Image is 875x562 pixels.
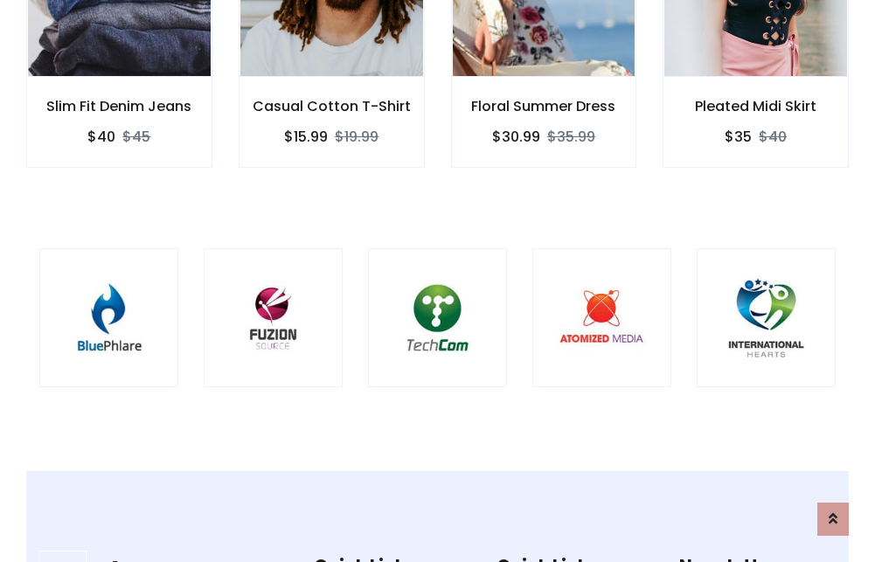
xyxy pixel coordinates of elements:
del: $45 [122,127,150,147]
h6: $30.99 [492,128,540,145]
h6: $40 [87,128,115,145]
h6: Slim Fit Denim Jeans [27,98,212,114]
del: $40 [759,127,787,147]
h6: Floral Summer Dress [452,98,636,114]
h6: Pleated Midi Skirt [663,98,848,114]
del: $35.99 [547,127,595,147]
h6: Casual Cotton T-Shirt [240,98,424,114]
h6: $35 [725,128,752,145]
h6: $15.99 [284,128,328,145]
del: $19.99 [335,127,378,147]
